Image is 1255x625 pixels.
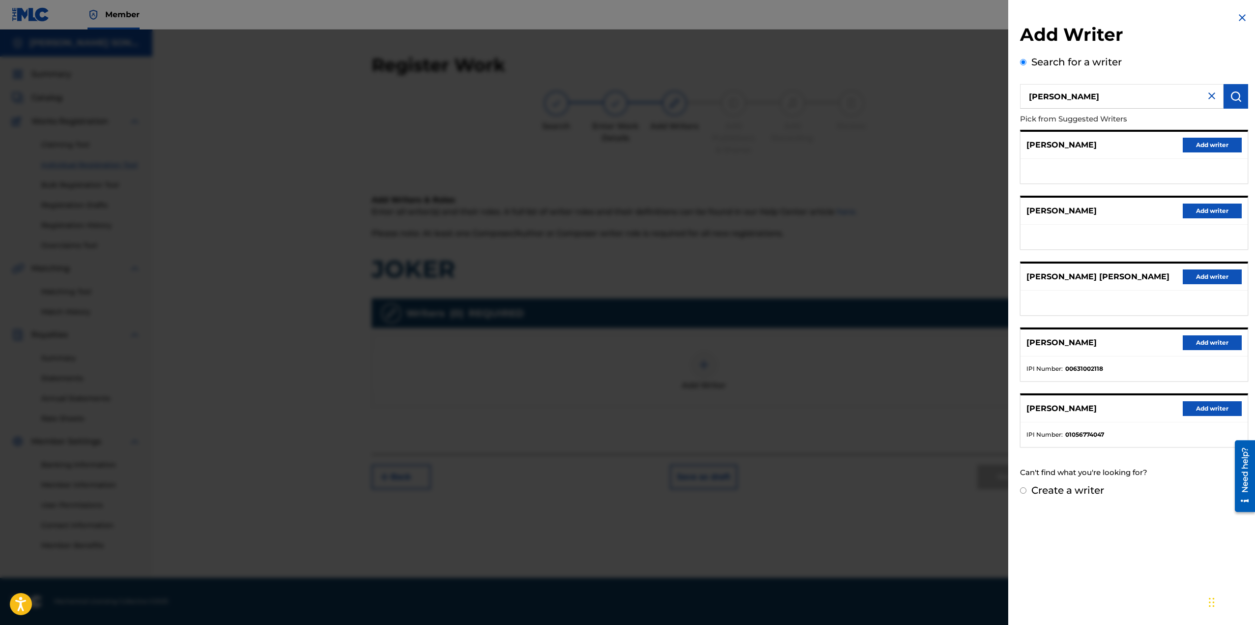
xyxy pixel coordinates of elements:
[1065,364,1103,373] strong: 00631002118
[88,9,99,21] img: Top Rightsholder
[1026,403,1097,415] p: [PERSON_NAME]
[12,7,50,22] img: MLC Logo
[1183,269,1242,284] button: Add writer
[105,9,140,20] span: Member
[1026,337,1097,349] p: [PERSON_NAME]
[1031,56,1122,68] label: Search for a writer
[1183,138,1242,152] button: Add writer
[1065,430,1104,439] strong: 01056774047
[1209,588,1215,617] div: Drag
[1230,90,1242,102] img: Search Works
[1227,436,1255,515] iframe: Resource Center
[1026,139,1097,151] p: [PERSON_NAME]
[1026,364,1063,373] span: IPI Number :
[1026,430,1063,439] span: IPI Number :
[1206,90,1218,102] img: close
[1183,204,1242,218] button: Add writer
[1020,462,1248,483] div: Can't find what you're looking for?
[1183,401,1242,416] button: Add writer
[1020,24,1248,49] h2: Add Writer
[1020,109,1192,130] p: Pick from Suggested Writers
[1183,335,1242,350] button: Add writer
[1031,484,1104,496] label: Create a writer
[1026,271,1169,283] p: [PERSON_NAME] [PERSON_NAME]
[1026,205,1097,217] p: [PERSON_NAME]
[1206,578,1255,625] iframe: Chat Widget
[1020,84,1224,109] input: Search writer's name or IPI Number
